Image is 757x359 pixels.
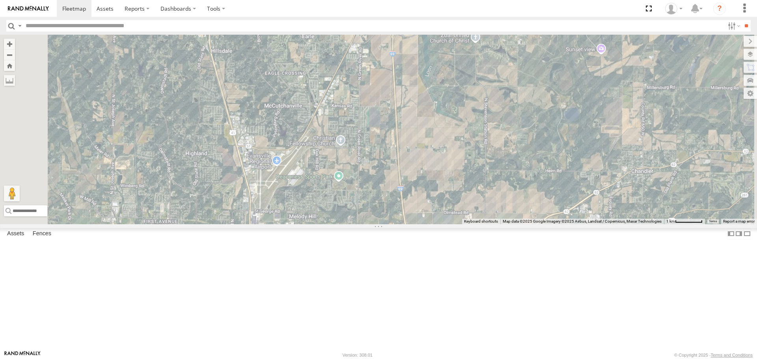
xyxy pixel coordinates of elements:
a: Visit our Website [4,351,41,359]
button: Map Scale: 1 km per 66 pixels [664,219,705,224]
label: Dock Summary Table to the Right [735,228,743,240]
label: Assets [3,229,28,240]
img: rand-logo.svg [8,6,49,11]
a: Terms and Conditions [711,353,753,357]
label: Search Filter Options [725,20,742,32]
button: Drag Pegman onto the map to open Street View [4,186,20,201]
span: Map data ©2025 Google Imagery ©2025 Airbus, Landsat / Copernicus, Maxar Technologies [503,219,662,223]
div: Version: 308.01 [343,353,373,357]
label: Hide Summary Table [743,228,751,240]
label: Map Settings [744,88,757,99]
span: 1 km [666,219,675,223]
a: Terms (opens in new tab) [709,219,717,223]
button: Zoom in [4,39,15,49]
button: Zoom Home [4,60,15,71]
a: Report a map error [723,219,755,223]
div: © Copyright 2025 - [674,353,753,357]
i: ? [713,2,726,15]
label: Measure [4,75,15,86]
button: Zoom out [4,49,15,60]
button: Keyboard shortcuts [464,219,498,224]
label: Fences [29,229,55,240]
label: Dock Summary Table to the Left [727,228,735,240]
div: Nathan Stone [662,3,685,15]
label: Search Query [17,20,23,32]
